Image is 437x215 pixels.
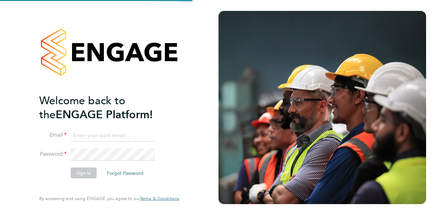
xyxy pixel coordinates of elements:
label: Password [39,151,67,158]
span: By accessing and using ENGAGE you agree to our [39,196,179,201]
a: Terms & Conditions [140,196,179,201]
input: Enter your work email... [71,129,155,142]
span: Welcome back to the [39,94,125,121]
h2: ENGAGE Platform! [39,93,172,121]
label: Email [39,132,67,139]
button: Forgot Password [101,168,149,179]
button: Sign In [71,168,97,179]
